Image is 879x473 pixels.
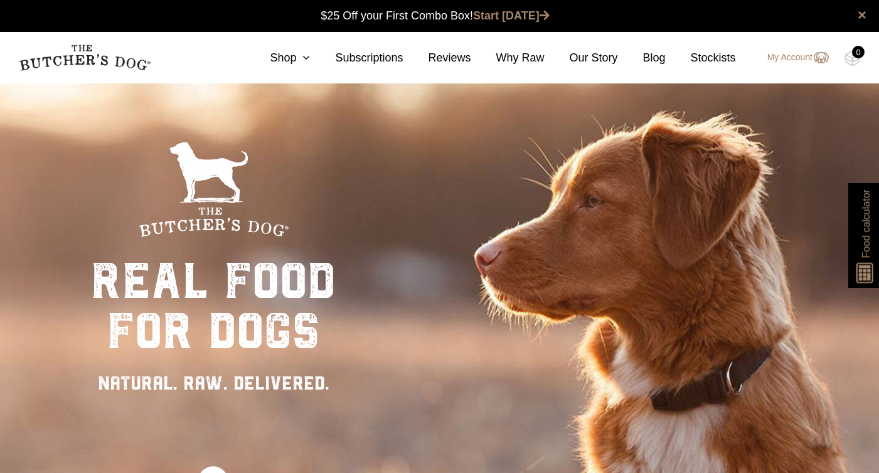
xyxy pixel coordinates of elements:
div: 0 [852,46,865,58]
span: Food calculator [858,189,873,258]
a: Start [DATE] [473,9,550,22]
div: NATURAL. RAW. DELIVERED. [91,369,336,397]
img: TBD_Cart-Empty.png [844,50,860,66]
a: Blog [618,50,666,66]
a: Subscriptions [310,50,403,66]
a: Stockists [666,50,736,66]
div: real food for dogs [91,256,336,356]
a: close [858,8,866,23]
a: Our Story [545,50,618,66]
a: Why Raw [471,50,545,66]
a: Shop [245,50,310,66]
a: My Account [755,50,829,65]
a: Reviews [403,50,471,66]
